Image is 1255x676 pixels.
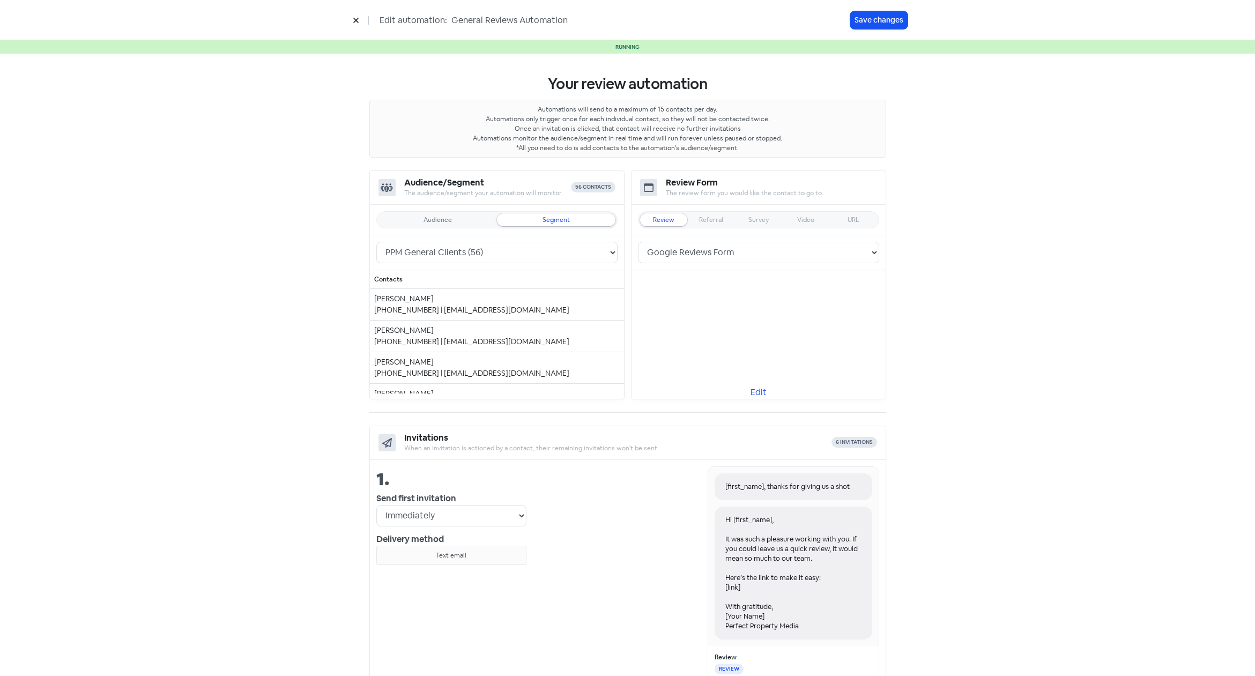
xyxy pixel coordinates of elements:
div: [PHONE_NUMBER] | [EMAIL_ADDRESS][DOMAIN_NAME] [374,336,620,347]
div: Review [653,217,674,223]
div: Referral [699,217,723,223]
div: Segment [543,217,570,223]
div: URL [848,217,859,223]
span: Your review automation [548,74,707,93]
div: Hi [first_name], It was such a pleasure working with you. If you could leave us a quick review, i... [715,507,872,640]
b: Send first invitation [376,493,456,504]
h5: review form [666,177,823,188]
div: [PHONE_NUMBER] | [EMAIL_ADDRESS][DOMAIN_NAME] [374,304,620,316]
button: Save changes [850,11,908,29]
div: [PHONE_NUMBER] | [EMAIL_ADDRESS][DOMAIN_NAME] [374,368,620,379]
div: Review [715,652,872,662]
div: Can't change the form type. Please create a new automation. [640,213,687,226]
div: Text email [381,551,522,560]
b: Delivery method [376,533,444,545]
a: Edit [632,386,886,399]
h5: Audience/Segment [404,177,571,188]
div: [PERSON_NAME] [374,325,620,336]
h5: Invitations [404,433,831,443]
div: [first_name], thanks for giving us a shot [725,482,862,492]
span: Edit automation: [380,14,447,27]
div: When an invitation is actioned by a contact, their remaining invitations won't be sent. [404,443,831,453]
div: Video [797,217,814,223]
div: Can't change the form type. Please create a new automation. [829,213,877,226]
div: Audience [424,217,452,223]
iframe: chat widget [1210,633,1244,665]
div: REVIEW [715,664,744,674]
div: You have no audiences. Please create an audience first. [378,213,497,226]
div: 1. [376,466,526,492]
div: Can't change the form type. Please create a new automation. [687,213,734,226]
th: Contacts [370,270,624,289]
div: The audience/segment your automation will monitor. [404,188,571,198]
div: The review form you would like the contact to go to. [666,188,823,198]
div: [PERSON_NAME] [374,293,620,304]
div: Survey [748,217,769,223]
p: Automations will send to a maximum of 15 contacts per day. Automations only trigger once for each... [369,100,886,158]
div: Can't change the form type. Please create a new automation. [782,213,829,226]
div: 56 contacts [571,182,615,192]
div: 6 invitations [831,437,877,448]
div: [PERSON_NAME] [374,388,620,399]
div: [PERSON_NAME] [374,356,620,368]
